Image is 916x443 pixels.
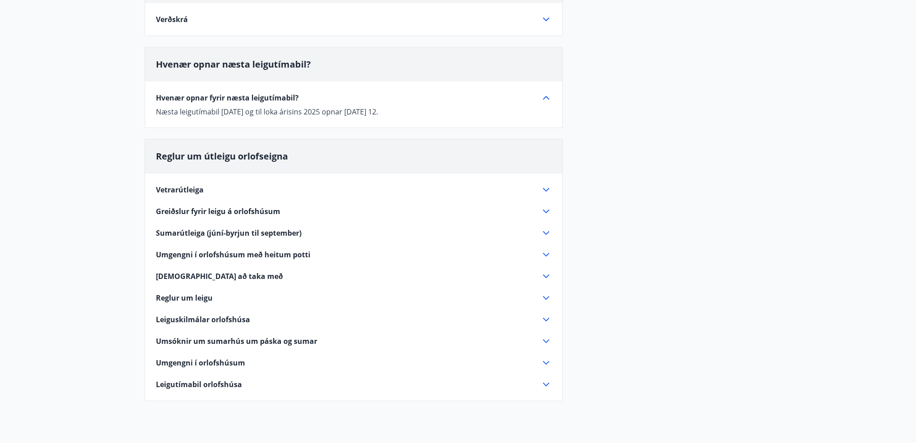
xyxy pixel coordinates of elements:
span: Vetrarútleiga [156,185,204,195]
span: Reglur um leigu [156,293,213,303]
div: Umsóknir um sumarhús um páska og sumar [156,336,551,347]
div: [DEMOGRAPHIC_DATA] að taka með [156,271,551,282]
div: Umgengni í orlofshúsum með heitum potti [156,249,551,260]
span: Hvenær opnar næsta leigutímabil? [156,58,311,70]
span: Sumarútleiga (júní-byrjun til september) [156,228,301,238]
div: Leiguskilmálar orlofshúsa [156,314,551,325]
div: Reglur um leigu [156,292,551,303]
div: Umgengni í orlofshúsum [156,357,551,368]
span: Umgengni í orlofshúsum [156,358,245,368]
div: Hvenær opnar fyrir næsta leigutímabil? [156,92,551,103]
span: Greiðslur fyrir leigu á orlofshúsum [156,206,280,216]
div: Vetrarútleiga [156,184,551,195]
span: Leigutímabil orlofshúsa [156,379,242,389]
p: Næsta leigutímabil [DATE] og til loka árisins 2025 opnar [DATE] 12. [156,107,551,117]
span: Umgengni í orlofshúsum með heitum potti [156,250,310,260]
div: Verðskrá [156,14,551,25]
div: Hvenær opnar fyrir næsta leigutímabil? [156,103,551,117]
span: Leiguskilmálar orlofshúsa [156,315,250,324]
span: Verðskrá [156,14,188,24]
div: Sumarútleiga (júní-byrjun til september) [156,228,551,238]
span: Hvenær opnar fyrir næsta leigutímabil? [156,93,299,103]
span: Reglur um útleigu orlofseigna [156,150,288,162]
span: Umsóknir um sumarhús um páska og sumar [156,336,317,346]
div: Greiðslur fyrir leigu á orlofshúsum [156,206,551,217]
div: Leigutímabil orlofshúsa [156,379,551,390]
span: [DEMOGRAPHIC_DATA] að taka með [156,271,283,281]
